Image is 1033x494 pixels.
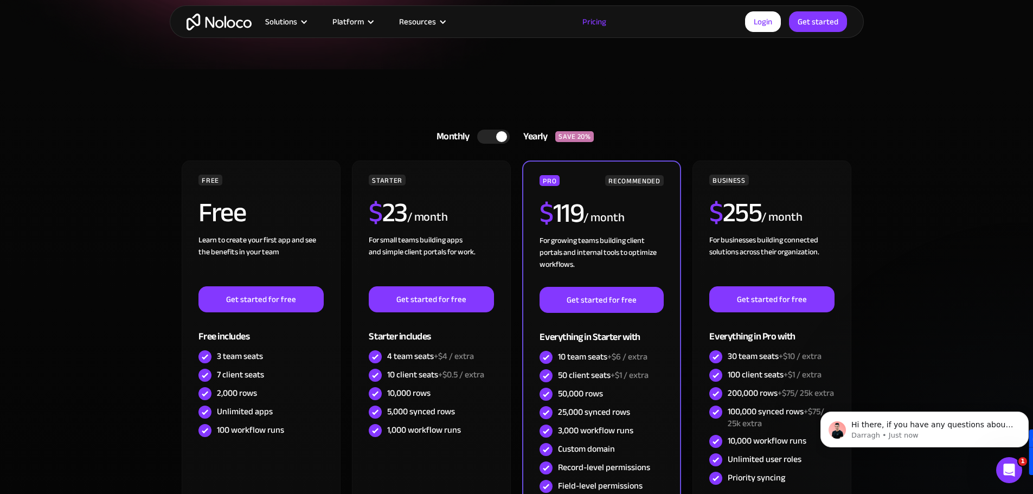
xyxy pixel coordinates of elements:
[583,209,624,227] div: / month
[558,351,647,363] div: 10 team seats
[540,235,663,287] div: For growing teams building client portals and internal tools to optimize workflows.
[728,472,785,484] div: Priority syncing
[198,199,246,226] h2: Free
[540,175,560,186] div: PRO
[728,387,834,399] div: 200,000 rows
[438,367,484,383] span: +$0.5 / extra
[558,480,643,492] div: Field-level permissions
[217,369,264,381] div: 7 client seats
[709,199,761,226] h2: 255
[369,234,493,286] div: For small teams building apps and simple client portals for work. ‍
[540,313,663,348] div: Everything in Starter with
[611,367,649,383] span: +$1 / extra
[709,286,834,312] a: Get started for free
[198,175,222,185] div: FREE
[387,424,461,436] div: 1,000 workflow runs
[555,131,594,142] div: SAVE 20%
[728,350,822,362] div: 30 team seats
[558,388,603,400] div: 50,000 rows
[540,287,663,313] a: Get started for free
[728,435,806,447] div: 10,000 workflow runs
[709,175,748,185] div: BUSINESS
[745,11,781,32] a: Login
[709,234,834,286] div: For businesses building connected solutions across their organization. ‍
[558,369,649,381] div: 50 client seats
[198,312,323,348] div: Free includes
[369,312,493,348] div: Starter includes
[784,367,822,383] span: +$1 / extra
[387,387,431,399] div: 10,000 rows
[558,461,650,473] div: Record-level permissions
[407,209,448,226] div: / month
[728,403,824,432] span: +$75/ 25k extra
[728,369,822,381] div: 100 client seats
[217,387,257,399] div: 2,000 rows
[607,349,647,365] span: +$6 / extra
[217,406,273,418] div: Unlimited apps
[434,348,474,364] span: +$4 / extra
[709,187,723,238] span: $
[369,175,405,185] div: STARTER
[369,286,493,312] a: Get started for free
[789,11,847,32] a: Get started
[369,199,407,226] h2: 23
[728,453,801,465] div: Unlimited user roles
[387,369,484,381] div: 10 client seats
[187,14,252,30] a: home
[387,350,474,362] div: 4 team seats
[387,406,455,418] div: 5,000 synced rows
[510,129,555,145] div: Yearly
[369,187,382,238] span: $
[540,188,553,239] span: $
[558,443,615,455] div: Custom domain
[265,15,297,29] div: Solutions
[198,234,323,286] div: Learn to create your first app and see the benefits in your team ‍
[996,457,1022,483] iframe: Intercom live chat
[423,129,478,145] div: Monthly
[605,175,663,186] div: RECOMMENDED
[709,312,834,348] div: Everything in Pro with
[252,15,319,29] div: Solutions
[399,15,436,29] div: Resources
[386,15,458,29] div: Resources
[558,406,630,418] div: 25,000 synced rows
[198,286,323,312] a: Get started for free
[540,200,583,227] h2: 119
[217,350,263,362] div: 3 team seats
[761,209,802,226] div: / month
[217,424,284,436] div: 100 workflow runs
[558,425,633,437] div: 3,000 workflow runs
[728,406,834,429] div: 100,000 synced rows
[332,15,364,29] div: Platform
[779,348,822,364] span: +$10 / extra
[569,15,620,29] a: Pricing
[816,389,1033,465] iframe: Intercom notifications message
[319,15,386,29] div: Platform
[778,385,834,401] span: +$75/ 25k extra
